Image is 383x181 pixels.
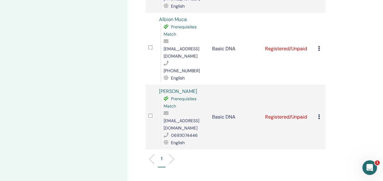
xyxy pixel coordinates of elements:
span: [EMAIL_ADDRESS][DOMAIN_NAME] [164,118,199,131]
span: 0693074446 [171,133,198,138]
iframe: Intercom live chat [362,160,377,175]
span: [PHONE_NUMBER] [164,68,200,73]
a: [PERSON_NAME] [159,88,197,94]
span: 1 [375,160,380,165]
td: Basic DNA [209,85,262,149]
span: English [171,75,185,81]
p: 1 [161,155,162,162]
span: [EMAIL_ADDRESS][DOMAIN_NAME] [164,46,199,59]
a: Albion Muca [159,16,187,23]
span: English [171,3,185,9]
span: Prerequisites Match [164,24,197,37]
span: English [171,140,185,145]
span: Prerequisites Match [164,96,197,109]
td: Basic DNA [209,13,262,85]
